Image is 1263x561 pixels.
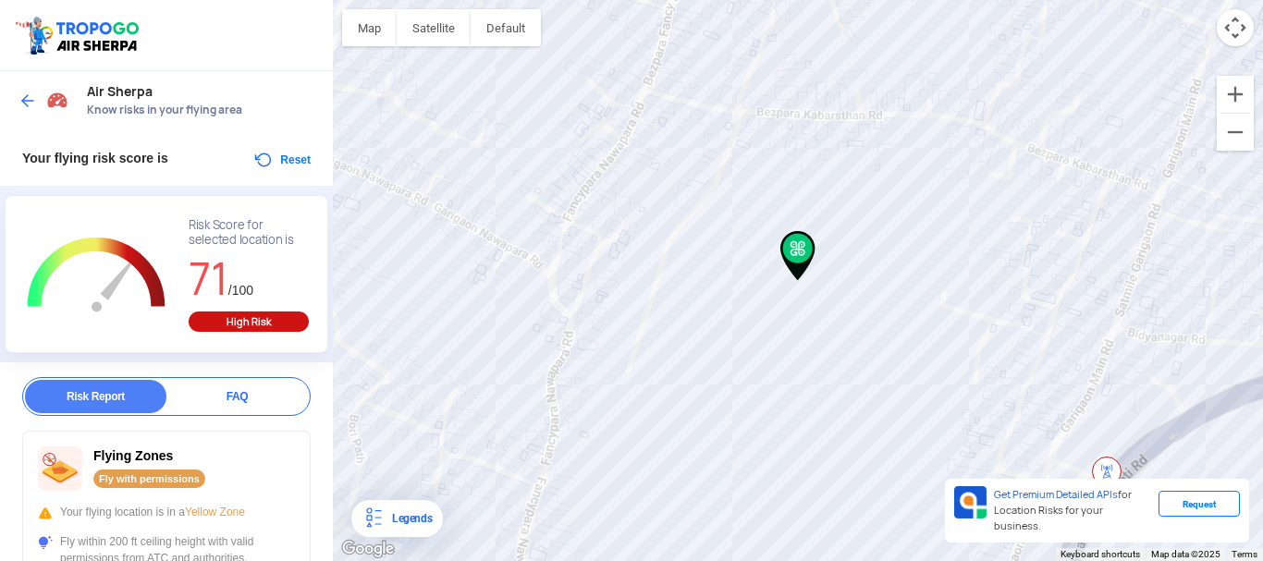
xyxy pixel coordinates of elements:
img: Premium APIs [954,486,987,518]
img: Risk Scores [46,89,68,111]
div: High Risk [189,311,309,332]
span: Your flying risk score is [22,151,168,165]
g: Chart [19,218,174,334]
span: Air Sherpa [87,84,314,99]
img: ic_tgdronemaps.svg [14,14,145,56]
div: FAQ [166,380,308,413]
div: Request [1159,491,1240,517]
div: Your flying location is in a [38,504,295,520]
button: Zoom in [1217,76,1254,113]
span: /100 [228,283,253,298]
img: ic_nofly.svg [38,446,82,491]
div: Legends [385,507,432,530]
a: Terms [1232,549,1257,559]
span: Flying Zones [93,448,173,463]
span: Yellow Zone [185,506,245,518]
span: Get Premium Detailed APIs [994,488,1118,501]
button: Show street map [342,9,397,46]
img: Legends [362,507,385,530]
span: Know risks in your flying area [87,103,314,117]
button: Reset [252,149,311,171]
div: for Location Risks for your business. [987,486,1159,535]
div: Risk Score for selected location is [189,218,309,248]
img: ic_arrow_back_blue.svg [18,91,37,110]
button: Show satellite imagery [397,9,471,46]
div: Fly with permissions [93,470,205,488]
img: Google [337,537,399,561]
a: Open this area in Google Maps (opens a new window) [337,537,399,561]
button: Map camera controls [1217,9,1254,46]
button: Keyboard shortcuts [1061,548,1140,561]
button: Zoom out [1217,114,1254,151]
span: Map data ©2025 [1151,549,1220,559]
div: Risk Report [25,380,166,413]
span: 71 [189,250,228,308]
